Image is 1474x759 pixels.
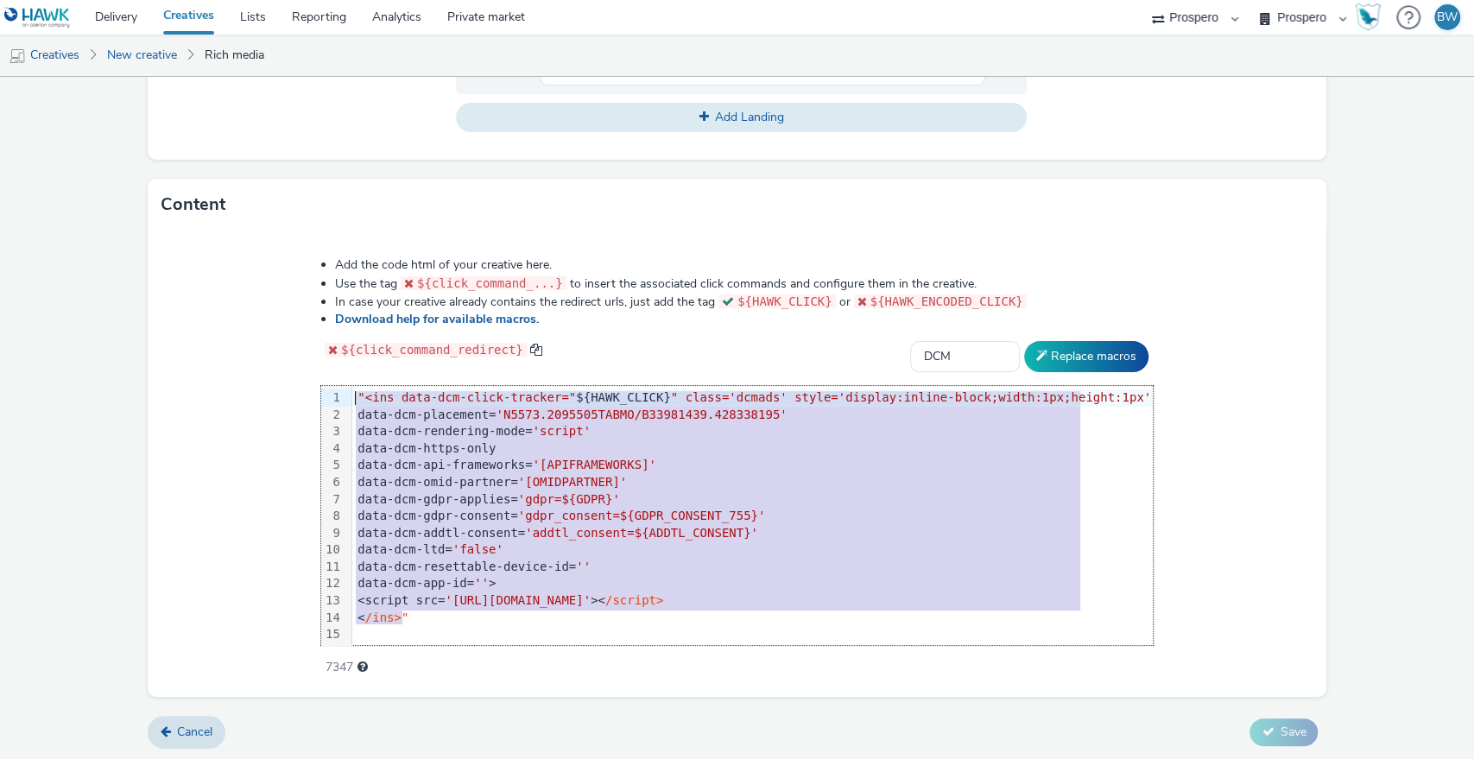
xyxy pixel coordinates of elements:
[321,626,343,643] div: 15
[352,508,1153,525] div: data-dcm-gdpr-consent=
[321,389,343,407] div: 1
[321,474,343,491] div: 6
[352,592,1153,610] div: <script src= ><
[335,311,546,327] a: Download help for available macros.
[417,276,563,290] span: ${click_command_...}
[671,390,1151,404] span: " class='dcmads' style='display:inline-block;width:1px;height:1px'
[4,7,71,28] img: undefined Logo
[321,559,343,576] div: 11
[715,109,784,125] span: Add Landing
[352,610,1153,627] div: <
[1024,341,1148,372] button: Replace macros
[321,440,343,458] div: 4
[474,576,489,590] span: ''
[321,575,343,592] div: 12
[445,593,591,607] span: '[URL][DOMAIN_NAME]'
[518,492,620,506] span: 'gdpr=${GDPR}'
[335,293,1153,311] li: In case your creative already contains the redirect urls, just add the tag or
[335,256,1153,274] li: Add the code html of your creative here.
[352,474,1153,491] div: data-dcm-omid-partner=
[341,343,523,357] span: ${click_command_redirect}
[533,458,656,471] span: '[APIFRAMEWORKS]'
[321,541,343,559] div: 10
[525,526,758,540] span: 'addtl_consent=${ADDTL_CONSENT}'
[326,659,353,676] span: 7347
[518,475,627,489] span: '[OMIDPARTNER]'
[9,47,26,65] img: mobile
[161,192,225,218] h3: Content
[352,423,1153,440] div: data-dcm-rendering-mode=
[870,294,1023,308] span: ${HAWK_ENCODED_CLICK}
[352,575,1153,592] div: data-dcm-app-id= >
[352,407,1153,424] div: data-dcm-placement=
[452,542,503,556] span: 'false'
[1355,3,1388,31] a: Hawk Academy
[357,390,576,404] span: "<ins data-dcm-click-tracker="
[365,610,409,624] span: /ins>"
[352,389,1153,407] div: ${HAWK_CLICK}
[605,593,663,607] span: /script>
[321,457,343,474] div: 5
[456,103,1028,132] button: Add Landing
[496,408,787,421] span: 'N5573.2095505TABMO/B33981439.428338195'
[335,275,1153,293] li: Use the tag to insert the associated click commands and configure them in the creative.
[352,559,1153,576] div: data-dcm-resettable-device-id=
[1249,718,1318,746] button: Save
[357,659,368,676] div: Maximum recommended length: 3000 characters.
[321,525,343,542] div: 9
[352,457,1153,474] div: data-dcm-api-frameworks=
[98,35,186,76] a: New creative
[352,541,1153,559] div: data-dcm-ltd=
[352,491,1153,509] div: data-dcm-gdpr-applies=
[533,424,591,438] span: 'script'
[321,610,343,627] div: 14
[196,35,273,76] a: Rich media
[352,440,1153,458] div: data-dcm-https-only
[530,344,542,356] span: copy to clipboard
[518,509,766,522] span: 'gdpr_consent=${GDPR_CONSENT_755}'
[737,294,832,308] span: ${HAWK_CLICK}
[352,525,1153,542] div: data-dcm-addtl-consent=
[321,491,343,509] div: 7
[148,716,225,749] a: Cancel
[321,407,343,424] div: 2
[576,560,591,573] span: ''
[1280,724,1306,740] span: Save
[321,423,343,440] div: 3
[1355,3,1381,31] img: Hawk Academy
[1437,4,1458,30] div: BW
[321,508,343,525] div: 8
[177,724,212,740] span: Cancel
[321,592,343,610] div: 13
